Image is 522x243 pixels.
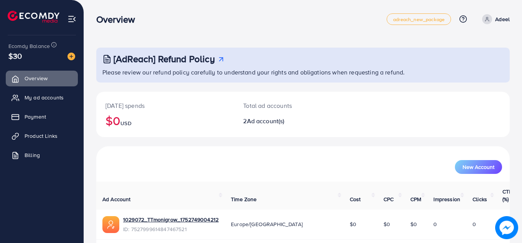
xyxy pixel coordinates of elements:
[8,11,59,23] img: logo
[463,164,494,170] span: New Account
[68,53,75,60] img: image
[25,132,58,140] span: Product Links
[102,216,119,233] img: ic-ads-acc.e4c84228.svg
[495,15,510,24] p: Adeel
[393,17,445,22] span: adreach_new_package
[114,53,215,64] h3: [AdReach] Refund Policy
[96,14,141,25] h3: Overview
[6,128,78,144] a: Product Links
[105,101,225,110] p: [DATE] spends
[6,147,78,163] a: Billing
[243,117,328,125] h2: 2
[6,90,78,105] a: My ad accounts
[479,14,510,24] a: Adeel
[433,195,460,203] span: Impression
[123,216,219,223] a: 1029072_TTmonigrow_1752749004212
[247,117,285,125] span: Ad account(s)
[25,94,64,101] span: My ad accounts
[495,216,518,239] img: image
[120,119,131,127] span: USD
[243,101,328,110] p: Total ad accounts
[6,71,78,86] a: Overview
[350,195,361,203] span: Cost
[105,113,225,128] h2: $0
[25,151,40,159] span: Billing
[8,50,22,61] span: $30
[384,220,390,228] span: $0
[410,220,417,228] span: $0
[102,195,131,203] span: Ad Account
[410,195,421,203] span: CPM
[25,74,48,82] span: Overview
[8,42,50,50] span: Ecomdy Balance
[231,220,303,228] span: Europe/[GEOGRAPHIC_DATA]
[68,15,76,23] img: menu
[502,188,512,203] span: CTR (%)
[231,195,257,203] span: Time Zone
[384,195,394,203] span: CPC
[387,13,451,25] a: adreach_new_package
[473,195,487,203] span: Clicks
[102,68,505,77] p: Please review our refund policy carefully to understand your rights and obligations when requesti...
[350,220,356,228] span: $0
[473,220,476,228] span: 0
[455,160,502,174] button: New Account
[123,225,219,233] span: ID: 7527999614847467521
[433,220,437,228] span: 0
[6,109,78,124] a: Payment
[25,113,46,121] span: Payment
